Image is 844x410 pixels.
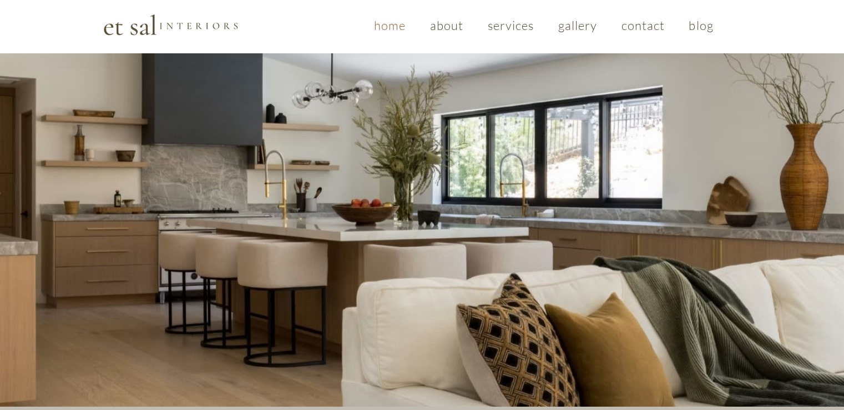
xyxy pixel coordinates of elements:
a: gallery [548,12,607,38]
span: home [374,18,406,33]
a: home [364,12,416,38]
span: about [430,18,464,33]
a: contact [611,12,675,38]
img: Et Sal Logo [103,13,239,36]
span: contact [621,18,665,33]
span: gallery [558,18,598,33]
a: about [420,12,473,38]
a: blog [679,12,724,38]
a: services [478,12,544,38]
span: blog [689,18,713,33]
span: services [488,18,534,33]
nav: Site [365,12,724,38]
